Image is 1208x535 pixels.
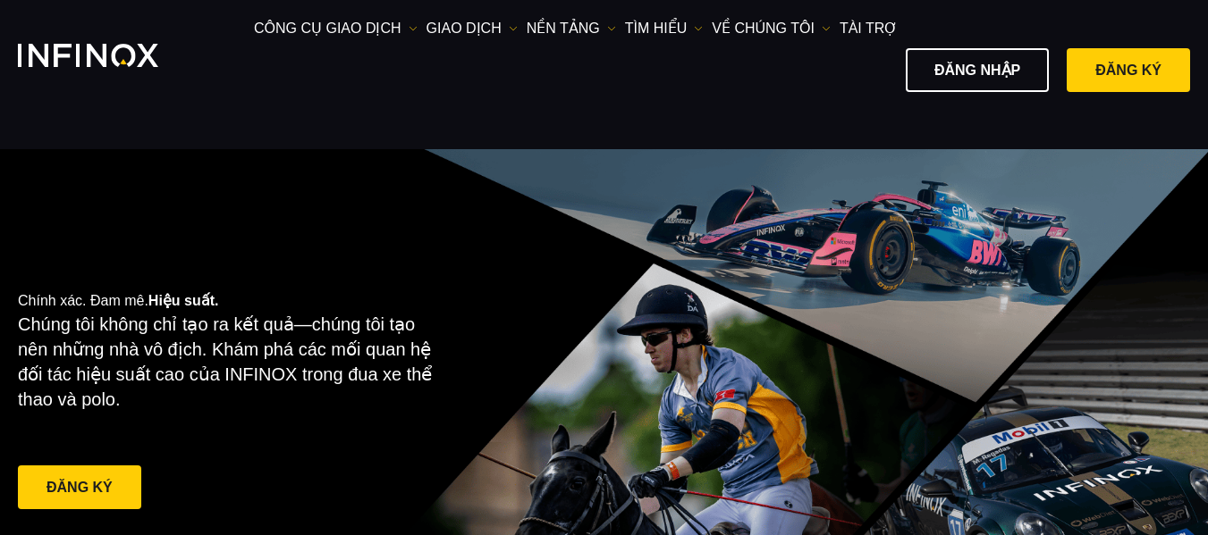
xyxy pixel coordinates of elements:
a: GIAO DỊCH [427,18,518,39]
a: VỀ CHÚNG TÔI [712,18,831,39]
strong: Hiệu suất. [148,293,219,308]
a: Đăng ký [1067,48,1190,92]
a: Tài trợ [840,18,898,39]
a: NỀN TẢNG [527,18,616,39]
a: Tìm hiểu [625,18,704,39]
a: Đăng ký [18,465,141,509]
p: Chúng tôi không chỉ tạo ra kết quả—chúng tôi tạo nên những nhà vô địch. Khám phá các mối quan hệ ... [18,312,440,412]
a: INFINOX Logo [18,44,200,67]
a: công cụ giao dịch [254,18,418,39]
a: Đăng nhập [906,48,1049,92]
